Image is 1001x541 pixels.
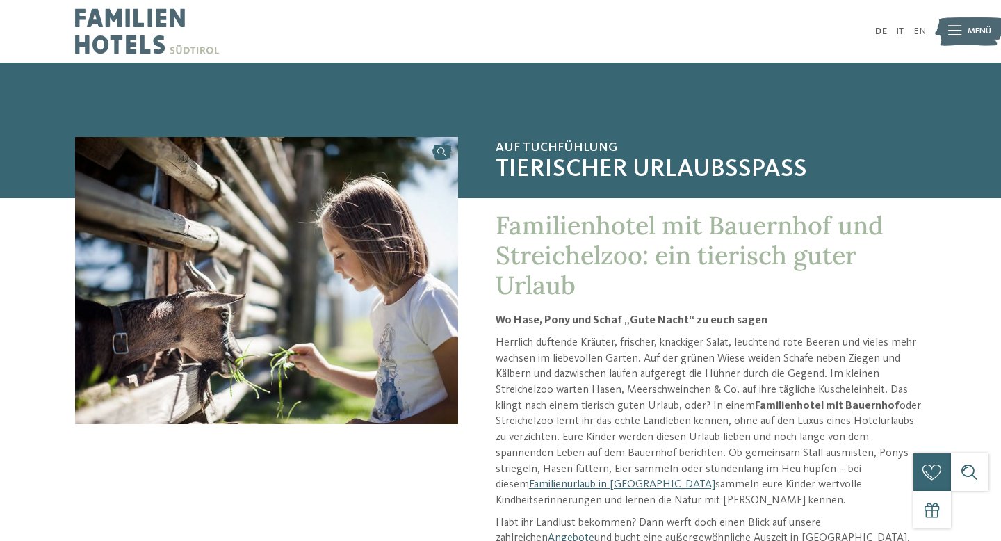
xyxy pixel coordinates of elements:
span: Auf Tuchfühlung [496,140,926,156]
a: IT [896,26,904,36]
a: Familienurlaub in [GEOGRAPHIC_DATA] [529,479,715,490]
a: EN [913,26,926,36]
span: Menü [968,25,991,38]
p: Herrlich duftende Kräuter, frischer, knackiger Salat, leuchtend rote Beeren und vieles mehr wachs... [496,335,926,509]
span: Familienhotel mit Bauernhof und Streichelzoo: ein tierisch guter Urlaub [496,209,884,301]
strong: Familienhotel mit Bauernhof [755,401,900,412]
strong: Wo Hase, Pony und Schaf „Gute Nacht“ zu euch sagen [496,315,767,326]
a: DE [875,26,887,36]
span: Tierischer Urlaubsspaß [496,155,926,185]
img: Familienhotel mit Bauernhof: ein Traum wird wahr [75,137,458,424]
